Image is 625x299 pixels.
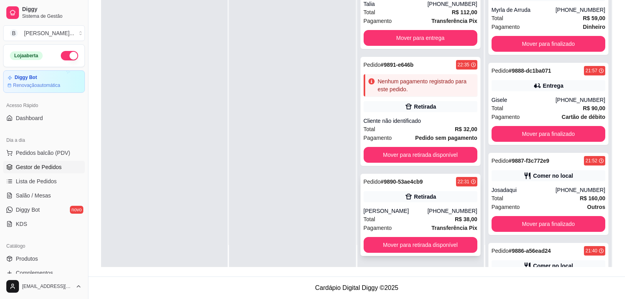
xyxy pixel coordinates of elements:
[492,113,520,121] span: Pagamento
[492,203,520,211] span: Pagamento
[381,62,413,68] strong: # 9891-e646b
[556,186,605,194] div: [PHONE_NUMBER]
[364,207,428,215] div: [PERSON_NAME]
[3,25,85,41] button: Select a team
[364,125,375,134] span: Total
[556,6,605,14] div: [PHONE_NUMBER]
[364,147,477,163] button: Mover para retirada disponível
[3,218,85,230] a: KDS
[3,147,85,159] button: Pedidos balcão (PDV)
[452,9,477,15] strong: R$ 112,00
[428,207,477,215] div: [PHONE_NUMBER]
[556,96,605,104] div: [PHONE_NUMBER]
[492,126,605,142] button: Mover para finalizado
[492,194,503,203] span: Total
[3,240,85,252] div: Catálogo
[16,269,53,277] span: Complementos
[492,216,605,232] button: Mover para finalizado
[22,283,72,290] span: [EMAIL_ADDRESS][DOMAIN_NAME]
[3,99,85,112] div: Acesso Rápido
[10,29,18,37] span: B
[24,29,74,37] div: [PERSON_NAME] ...
[364,62,381,68] span: Pedido
[458,62,469,68] div: 22:35
[3,112,85,124] a: Dashboard
[492,14,503,23] span: Total
[3,175,85,188] a: Lista de Pedidos
[364,179,381,185] span: Pedido
[432,18,477,24] strong: Transferência Pix
[22,13,82,19] span: Sistema de Gestão
[458,179,469,185] div: 22:31
[414,193,436,201] div: Retirada
[16,177,57,185] span: Lista de Pedidos
[16,163,62,171] span: Gestor de Pedidos
[364,224,392,232] span: Pagamento
[3,189,85,202] a: Salão / Mesas
[492,68,509,74] span: Pedido
[509,68,551,74] strong: # 9888-dc1ba071
[378,77,474,93] div: Nenhum pagamento registrado para este pedido.
[509,248,551,254] strong: # 9886-a56ead24
[533,262,573,270] div: Comer no local
[10,51,43,60] div: Loja aberta
[3,252,85,265] a: Produtos
[16,206,40,214] span: Diggy Bot
[16,192,51,199] span: Salão / Mesas
[414,103,436,111] div: Retirada
[583,24,605,30] strong: Dinheiro
[562,114,605,120] strong: Cartão de débito
[543,82,563,90] div: Entrega
[364,17,392,25] span: Pagamento
[364,215,375,224] span: Total
[16,255,38,263] span: Produtos
[3,70,85,93] a: Diggy BotRenovaçãoautomática
[364,117,477,125] div: Cliente não identificado
[364,30,477,46] button: Mover para entrega
[586,248,597,254] div: 21:40
[492,248,509,254] span: Pedido
[492,186,556,194] div: Josadaqui
[88,276,625,299] footer: Cardápio Digital Diggy © 2025
[455,216,477,222] strong: R$ 38,00
[492,158,509,164] span: Pedido
[3,3,85,22] a: DiggySistema de Gestão
[492,104,503,113] span: Total
[16,149,70,157] span: Pedidos balcão (PDV)
[586,68,597,74] div: 21:57
[364,134,392,142] span: Pagamento
[3,277,85,296] button: [EMAIL_ADDRESS][DOMAIN_NAME]
[492,96,556,104] div: Gisele
[13,82,60,88] article: Renovação automática
[509,158,549,164] strong: # 9887-f3c772e9
[586,158,597,164] div: 21:52
[364,237,477,253] button: Mover para retirada disponível
[587,204,605,210] strong: Outros
[16,114,43,122] span: Dashboard
[15,75,37,81] article: Diggy Bot
[583,105,605,111] strong: R$ 90,00
[61,51,78,60] button: Alterar Status
[533,172,573,180] div: Comer no local
[364,8,375,17] span: Total
[16,220,27,228] span: KDS
[3,267,85,279] a: Complementos
[381,179,423,185] strong: # 9890-53ae4cb9
[492,6,556,14] div: Myrla de Arruda
[583,15,605,21] strong: R$ 59,00
[415,135,477,141] strong: Pedido sem pagamento
[3,134,85,147] div: Dia a dia
[432,225,477,231] strong: Transferência Pix
[492,23,520,31] span: Pagamento
[455,126,477,132] strong: R$ 32,00
[492,36,605,52] button: Mover para finalizado
[580,195,605,201] strong: R$ 160,00
[3,161,85,173] a: Gestor de Pedidos
[22,6,82,13] span: Diggy
[3,203,85,216] a: Diggy Botnovo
